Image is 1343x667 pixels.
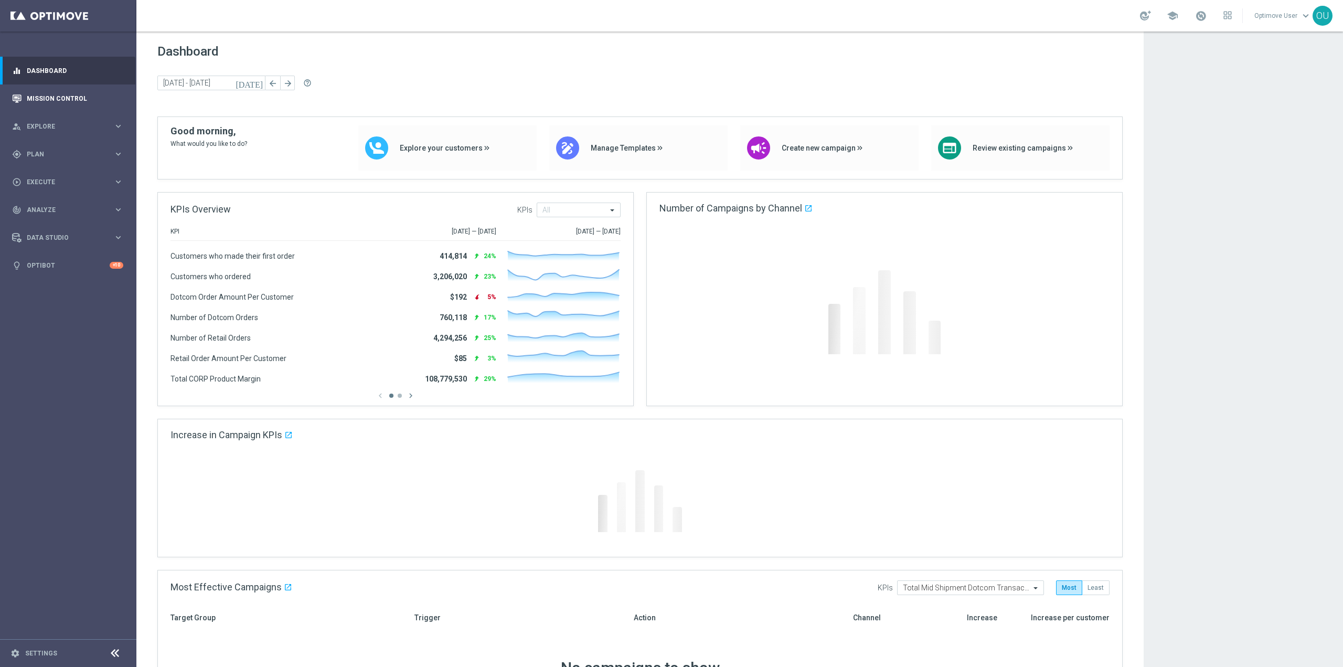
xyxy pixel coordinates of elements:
span: Data Studio [27,235,113,241]
div: +10 [110,262,123,269]
div: Data Studio [12,233,113,242]
button: Mission Control [12,94,124,103]
button: gps_fixed Plan keyboard_arrow_right [12,150,124,158]
i: keyboard_arrow_right [113,232,123,242]
i: keyboard_arrow_right [113,121,123,131]
div: Dashboard [12,57,123,84]
div: Optibot [12,251,123,279]
div: Explore [12,122,113,131]
div: Analyze [12,205,113,215]
a: Settings [25,650,57,657]
a: Mission Control [27,84,123,112]
button: track_changes Analyze keyboard_arrow_right [12,206,124,214]
div: Mission Control [12,84,123,112]
button: lightbulb Optibot +10 [12,261,124,270]
i: track_changes [12,205,22,215]
i: play_circle_outline [12,177,22,187]
i: lightbulb [12,261,22,270]
span: Explore [27,123,113,130]
button: play_circle_outline Execute keyboard_arrow_right [12,178,124,186]
span: Execute [27,179,113,185]
a: Optimove Userkeyboard_arrow_down [1253,8,1313,24]
a: Optibot [27,251,110,279]
button: equalizer Dashboard [12,67,124,75]
div: OU [1313,6,1333,26]
button: person_search Explore keyboard_arrow_right [12,122,124,131]
div: Execute [12,177,113,187]
i: gps_fixed [12,150,22,159]
i: keyboard_arrow_right [113,149,123,159]
span: school [1167,10,1178,22]
i: keyboard_arrow_right [113,177,123,187]
button: Data Studio keyboard_arrow_right [12,234,124,242]
i: equalizer [12,66,22,76]
i: person_search [12,122,22,131]
span: Analyze [27,207,113,213]
span: keyboard_arrow_down [1300,10,1312,22]
span: Plan [27,151,113,157]
a: Dashboard [27,57,123,84]
i: settings [10,649,20,658]
i: keyboard_arrow_right [113,205,123,215]
div: Plan [12,150,113,159]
